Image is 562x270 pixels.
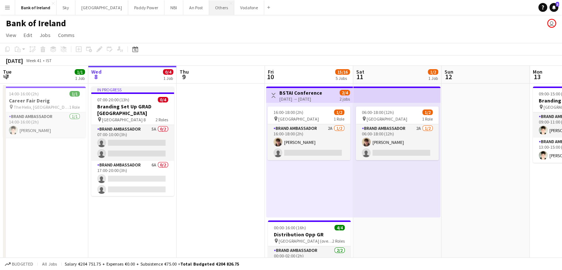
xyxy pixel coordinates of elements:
span: Tue [3,68,11,75]
button: Bank of Ireland [15,0,57,15]
div: [DATE] [6,57,23,64]
span: 0/4 [158,97,168,102]
span: Fri [268,68,274,75]
span: 1 Role [69,104,80,110]
a: 3 [549,3,558,12]
div: IST [46,58,52,63]
span: 3 [556,2,559,7]
span: All jobs [41,261,58,267]
button: Vodafone [234,0,264,15]
h3: Branding Set Up GRAD [GEOGRAPHIC_DATA] [91,103,174,117]
span: 2 Roles [332,238,345,244]
div: 1 Job [428,75,438,81]
span: 1/1 [75,69,85,75]
span: Edit [24,32,32,38]
span: 14:00-16:00 (2h) [9,91,39,97]
span: 1 Role [422,116,433,122]
span: 7 [2,72,11,81]
span: 1 Role [334,116,344,122]
app-card-role: Brand Ambassador2A1/216:00-18:00 (2h)[PERSON_NAME] [268,124,350,160]
app-job-card: 06:00-18:00 (12h)1/2 [GEOGRAPHIC_DATA]1 RoleBrand Ambassador2A1/206:00-18:00 (12h)[PERSON_NAME] [356,107,439,160]
span: 07:00-20:00 (13h) [97,97,129,102]
app-job-card: 16:00-18:00 (2h)1/2 [GEOGRAPHIC_DATA]1 RoleBrand Ambassador2A1/216:00-18:00 (2h)[PERSON_NAME] [268,107,350,160]
a: Edit [21,30,35,40]
app-card-role: Brand Ambassador5A0/207:00-10:00 (3h) [91,125,174,161]
span: 9 [178,72,189,81]
a: View [3,30,19,40]
div: 1 Job [163,75,173,81]
div: 2 jobs [340,95,350,102]
app-job-card: In progress07:00-20:00 (13h)0/4Branding Set Up GRAD [GEOGRAPHIC_DATA] [GEOGRAPHIC_DATA] 82 RolesB... [91,87,174,196]
span: Wed [91,68,102,75]
span: 13 [532,72,542,81]
app-job-card: 14:00-16:00 (2h)1/1Career Fair Derig The Helix, [GEOGRAPHIC_DATA]1 RoleBrand Ambassador1/114:00-1... [3,87,86,138]
span: [GEOGRAPHIC_DATA] 8 [102,117,146,122]
span: Sat [356,68,364,75]
span: 1/2 [428,69,438,75]
button: Sky [57,0,75,15]
button: Budgeted [4,260,34,268]
span: Mon [533,68,542,75]
span: View [6,32,16,38]
span: [GEOGRAPHIC_DATA] [278,116,319,122]
a: Jobs [37,30,54,40]
span: Comms [58,32,75,38]
h3: Career Fair Derig [3,97,86,104]
div: [DATE] → [DATE] [279,96,322,102]
div: 5 Jobs [336,75,350,81]
span: 11 [355,72,364,81]
div: In progress [91,87,174,92]
app-card-role: Brand Ambassador6A0/217:00-20:00 (3h) [91,161,174,197]
span: Thu [180,68,189,75]
span: The Helix, [GEOGRAPHIC_DATA] [14,104,69,110]
span: 1/2 [422,109,433,115]
span: 0/4 [163,69,173,75]
span: 15/16 [335,69,350,75]
span: 10 [267,72,274,81]
h3: BSTAI Conference [279,90,322,96]
span: Budgeted [12,261,33,267]
button: Paddy Power [128,0,164,15]
span: Sun [445,68,453,75]
div: Salary €204 751.75 + Expenses €0.00 + Subsistence €75.00 = [65,261,239,267]
span: 16:00-18:00 (2h) [273,109,303,115]
button: [GEOGRAPHIC_DATA] [75,0,128,15]
span: 2/4 [340,90,350,95]
h1: Bank of Ireland [6,18,66,29]
span: 1/1 [69,91,80,97]
app-user-avatar: Katie Shovlin [547,19,556,28]
app-card-role: Brand Ambassador1/114:00-16:00 (2h)[PERSON_NAME] [3,112,86,138]
span: Total Budgeted €204 826.75 [180,261,239,267]
div: 1 Job [75,75,85,81]
span: Week 41 [24,58,43,63]
span: 06:00-18:00 (12h) [362,109,394,115]
span: 4/4 [334,225,345,230]
button: Others [209,0,234,15]
span: Jobs [40,32,51,38]
span: 1/2 [334,109,344,115]
span: [GEOGRAPHIC_DATA] (overnight) [279,238,332,244]
button: NBI [164,0,183,15]
span: 00:00-16:00 (16h) [274,225,306,230]
span: 8 [90,72,102,81]
app-card-role: Brand Ambassador2A1/206:00-18:00 (12h)[PERSON_NAME] [356,124,439,160]
span: 2 Roles [156,117,168,122]
h3: Distribution Opp GR [268,231,351,238]
span: 12 [443,72,453,81]
a: Comms [55,30,78,40]
span: [GEOGRAPHIC_DATA] [367,116,407,122]
button: An Post [183,0,209,15]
